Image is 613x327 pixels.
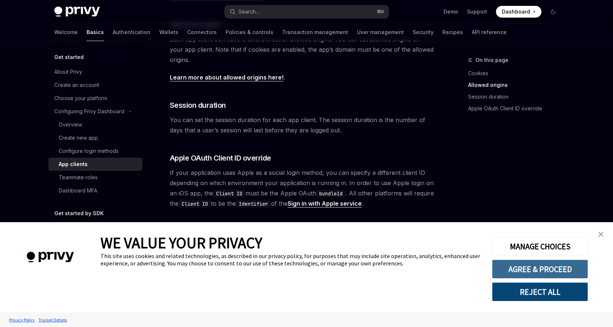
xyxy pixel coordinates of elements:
[492,260,588,279] button: AGREE & PROCEED
[7,313,37,326] a: Privacy Policy
[59,120,82,129] div: Overview
[475,56,508,65] span: On this page
[54,209,104,218] h5: Get started by SDK
[226,23,273,41] a: Policies & controls
[288,200,362,207] a: Sign in with Apple service
[496,6,541,18] a: Dashboard
[48,144,142,158] a: Configure login methods
[11,241,90,273] img: company logo
[444,8,458,15] a: Demo
[59,173,98,182] div: Teammate roles
[282,23,348,41] a: Transaction management
[377,9,384,15] span: ⌘ K
[48,92,142,105] a: Choose your platform
[502,8,530,15] span: Dashboard
[54,7,100,17] img: dark logo
[54,67,82,76] div: About Privy
[170,115,434,135] span: You can set the session duration for each app client. The session duration is the number of days ...
[170,74,284,81] a: Learn more about allowed origins here!
[492,237,588,256] button: MANAGE CHOICES
[213,190,245,198] code: Client ID
[48,65,142,78] a: About Privy
[170,168,434,209] span: If your application uses Apple as a social login method, you can specify a different client ID de...
[48,171,142,184] a: Teammate roles
[238,7,259,16] div: Search...
[48,105,142,118] button: Toggle Configuring Privy Dashboard section
[54,53,84,62] h5: Get started
[59,133,98,142] div: Create new app
[48,158,142,171] a: App clients
[48,131,142,144] a: Create new app
[113,23,150,41] a: Authentication
[101,252,481,267] div: This site uses cookies and related technologies, as described in our privacy policy, for purposes...
[59,147,118,155] div: Configure login methods
[468,91,565,103] a: Session duration
[170,72,434,82] span: .
[413,23,434,41] a: Security
[48,78,142,92] a: Create an account
[468,79,565,91] a: Allowed origins
[59,160,88,169] div: App clients
[159,23,178,41] a: Wallets
[48,118,142,131] a: Overview
[316,190,346,198] code: bundleId
[598,232,603,237] img: close banner
[468,67,565,79] a: Cookies
[547,6,559,18] button: Toggle dark mode
[225,5,389,18] button: Open search
[472,23,507,41] a: API reference
[54,94,107,103] div: Choose your platform
[54,23,78,41] a: Welcome
[59,186,97,195] div: Dashboard MFA
[170,153,271,163] span: Apple OAuth Client ID override
[54,107,124,116] div: Configuring Privy Dashboard
[357,23,404,41] a: User management
[37,313,69,326] a: Tracker Details
[87,23,104,41] a: Basics
[187,23,217,41] a: Connectors
[467,8,487,15] a: Support
[236,200,271,208] code: Identifier
[594,227,608,242] a: close banner
[468,103,565,114] a: Apple OAuth Client ID override
[442,23,463,41] a: Recipes
[170,100,226,110] span: Session duration
[54,81,99,89] div: Create an account
[170,34,434,65] span: Each app client can have a different set of allowed origins. You can set allowed origins on your ...
[48,221,142,235] button: Toggle React section
[101,233,262,252] span: WE VALUE YOUR PRIVACY
[492,282,588,301] button: REJECT ALL
[48,184,142,197] a: Dashboard MFA
[179,200,211,208] code: Client ID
